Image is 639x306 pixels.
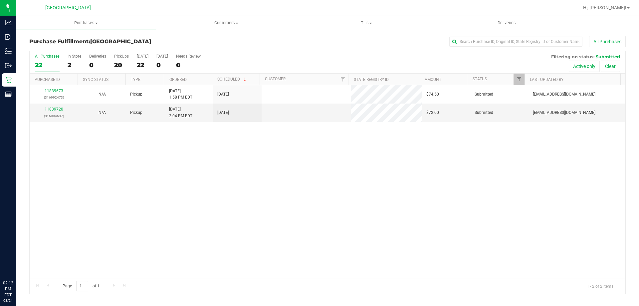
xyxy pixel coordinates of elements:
div: In Store [68,54,81,59]
div: Deliveries [89,54,106,59]
h3: Purchase Fulfillment: [29,39,228,45]
div: PickUps [114,54,129,59]
a: Last Updated By [530,77,563,82]
a: Amount [425,77,441,82]
p: 02:12 PM EDT [3,280,13,298]
span: Deliveries [489,20,525,26]
div: 0 [156,61,168,69]
div: Needs Review [176,54,201,59]
button: N/A [99,110,106,116]
div: 0 [89,61,106,69]
a: Filter [337,74,348,85]
span: [DATE] [217,91,229,98]
button: Clear [601,61,620,72]
span: $74.50 [426,91,439,98]
p: (316992473) [34,94,74,101]
span: [DATE] 1:58 PM EDT [169,88,192,101]
a: Type [131,77,140,82]
a: Customer [265,77,286,81]
div: All Purchases [35,54,60,59]
iframe: Resource center [7,253,27,273]
p: 08/24 [3,298,13,303]
button: N/A [99,91,106,98]
span: [EMAIL_ADDRESS][DOMAIN_NAME] [533,91,595,98]
inline-svg: Analytics [5,19,12,26]
a: Deliveries [437,16,577,30]
a: State Registry ID [354,77,389,82]
span: Page of 1 [57,281,105,291]
input: 1 [76,281,88,291]
span: Pickup [130,110,142,116]
div: [DATE] [137,54,148,59]
a: Scheduled [217,77,248,82]
a: Tills [296,16,436,30]
span: Not Applicable [99,92,106,97]
div: [DATE] [156,54,168,59]
span: [GEOGRAPHIC_DATA] [45,5,91,11]
inline-svg: Outbound [5,62,12,69]
a: Customers [156,16,296,30]
a: Sync Status [83,77,108,82]
span: Customers [156,20,296,26]
a: Purchase ID [35,77,60,82]
inline-svg: Inventory [5,48,12,55]
span: Hi, [PERSON_NAME]! [583,5,626,10]
a: Filter [514,74,525,85]
span: [GEOGRAPHIC_DATA] [90,38,151,45]
a: 11839720 [45,107,63,112]
span: Submitted [475,91,493,98]
a: 11839673 [45,89,63,93]
input: Search Purchase ID, Original ID, State Registry ID or Customer Name... [449,37,582,47]
span: Not Applicable [99,110,106,115]
span: [EMAIL_ADDRESS][DOMAIN_NAME] [533,110,595,116]
span: $72.00 [426,110,439,116]
span: Tills [297,20,436,26]
div: 20 [114,61,129,69]
div: 22 [137,61,148,69]
span: Pickup [130,91,142,98]
span: Purchases [16,20,156,26]
span: 1 - 2 of 2 items [581,281,619,291]
div: 2 [68,61,81,69]
inline-svg: Retail [5,77,12,83]
span: [DATE] 2:04 PM EDT [169,106,192,119]
a: Ordered [169,77,187,82]
span: Submitted [475,110,493,116]
a: Status [473,77,487,81]
div: 0 [176,61,201,69]
p: (316994637) [34,113,74,119]
a: Purchases [16,16,156,30]
iframe: Resource center unread badge [20,252,28,260]
span: [DATE] [217,110,229,116]
div: 22 [35,61,60,69]
span: Filtering on status: [551,54,594,59]
button: Active only [569,61,600,72]
inline-svg: Reports [5,91,12,98]
span: Submitted [596,54,620,59]
inline-svg: Inbound [5,34,12,40]
button: All Purchases [589,36,626,47]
